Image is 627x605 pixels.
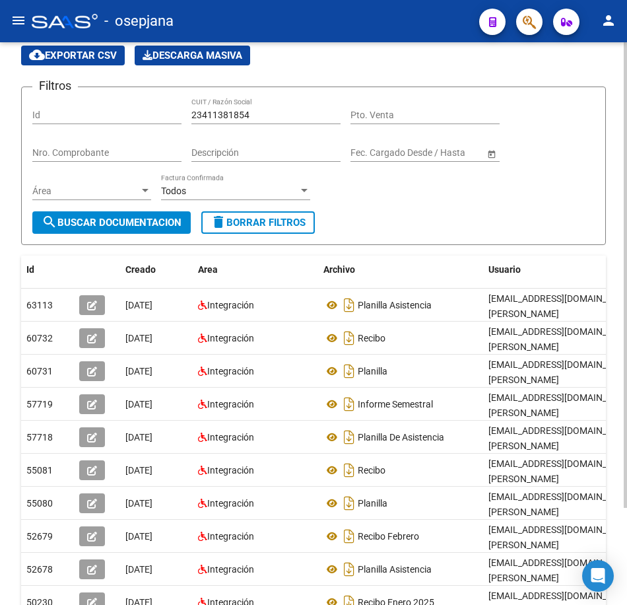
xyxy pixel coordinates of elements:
button: Buscar Documentacion [32,211,191,234]
span: Area [198,264,218,275]
i: Descargar documento [341,427,358,448]
datatable-header-cell: Area [193,256,318,284]
span: 60731 [26,366,53,376]
span: Integración [207,432,254,443]
span: Borrar Filtros [211,217,306,229]
mat-icon: cloud_download [29,47,45,63]
span: Descarga Masiva [143,50,242,61]
datatable-header-cell: Creado [120,256,193,284]
span: Integración [207,564,254,575]
span: Integración [207,300,254,310]
span: Todos [161,186,186,196]
i: Descargar documento [341,328,358,349]
i: Descargar documento [341,493,358,514]
span: Integración [207,531,254,542]
i: Descargar documento [341,526,358,547]
mat-icon: person [601,13,616,28]
button: Descarga Masiva [135,46,250,65]
span: 55081 [26,465,53,476]
span: [DATE] [125,399,152,409]
span: 52678 [26,564,53,575]
button: Exportar CSV [21,46,125,65]
span: Recibo Febrero [358,531,419,542]
i: Descargar documento [341,295,358,316]
i: Descargar documento [341,559,358,580]
span: 57718 [26,432,53,443]
i: Descargar documento [341,394,358,415]
input: Fecha fin [410,147,475,159]
input: Fecha inicio [350,147,399,159]
span: Recibo [358,333,385,343]
span: Archivo [323,264,355,275]
span: Integración [207,399,254,409]
span: 63113 [26,300,53,310]
span: Informe Semestral [358,399,433,409]
datatable-header-cell: Archivo [318,256,483,284]
h3: Filtros [32,77,78,95]
span: Planilla Asistencia [358,564,432,575]
span: Planilla De Asistencia [358,432,444,443]
datatable-header-cell: Id [21,256,74,284]
span: [DATE] [125,366,152,376]
span: [DATE] [125,531,152,542]
span: Planilla Asistencia [358,300,432,310]
span: 55080 [26,498,53,509]
div: Open Intercom Messenger [582,560,614,592]
app-download-masive: Descarga masiva de comprobantes (adjuntos) [135,46,250,65]
span: [DATE] [125,564,152,575]
span: Integración [207,498,254,509]
span: Creado [125,264,156,275]
button: Borrar Filtros [201,211,315,234]
span: Recibo [358,465,385,476]
mat-icon: delete [211,214,226,230]
button: Open calendar [484,147,498,160]
span: Planilla [358,498,387,509]
span: 60732 [26,333,53,343]
span: [DATE] [125,465,152,476]
span: Área [32,186,139,197]
span: [DATE] [125,498,152,509]
span: [DATE] [125,432,152,443]
span: 52679 [26,531,53,542]
span: Buscar Documentacion [42,217,181,229]
span: Id [26,264,34,275]
span: 57719 [26,399,53,409]
mat-icon: menu [11,13,26,28]
span: Integración [207,465,254,476]
span: - osepjana [104,7,174,36]
span: Usuario [488,264,521,275]
span: Exportar CSV [29,50,117,61]
span: Integración [207,333,254,343]
mat-icon: search [42,214,57,230]
span: [DATE] [125,333,152,343]
span: Planilla [358,366,387,376]
i: Descargar documento [341,361,358,382]
span: [DATE] [125,300,152,310]
span: Integración [207,366,254,376]
i: Descargar documento [341,460,358,481]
